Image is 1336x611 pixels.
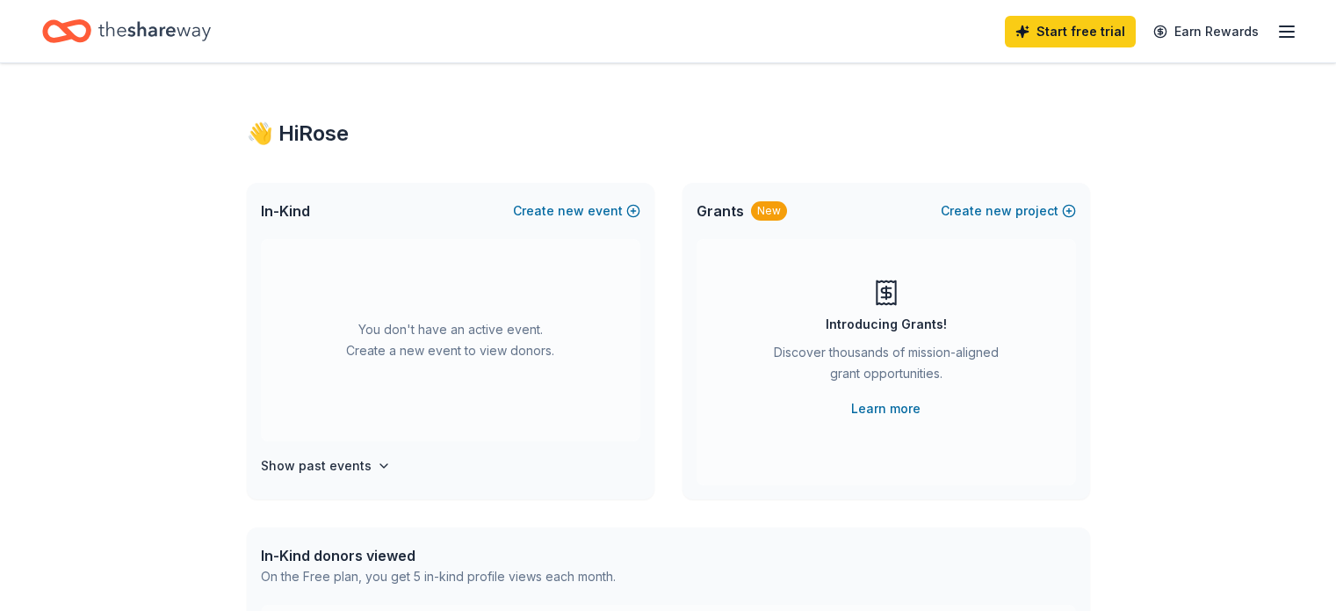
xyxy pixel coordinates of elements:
a: Start free trial [1005,16,1136,47]
span: Grants [697,200,744,222]
div: New [751,201,787,221]
div: In-Kind donors viewed [261,545,616,566]
div: You don't have an active event. Create a new event to view donors. [261,239,640,441]
div: 👋 Hi Rose [247,120,1090,148]
h4: Show past events [261,455,372,476]
span: new [986,200,1012,222]
span: In-Kind [261,200,310,222]
button: Createnewproject [941,200,1076,222]
div: On the Free plan, you get 5 in-kind profile views each month. [261,566,616,587]
span: new [558,200,584,222]
button: Createnewevent [513,200,640,222]
a: Learn more [851,398,921,419]
button: Show past events [261,455,391,476]
a: Home [42,11,211,52]
div: Introducing Grants! [826,314,947,335]
a: Earn Rewards [1143,16,1269,47]
div: Discover thousands of mission-aligned grant opportunities. [767,342,1006,391]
